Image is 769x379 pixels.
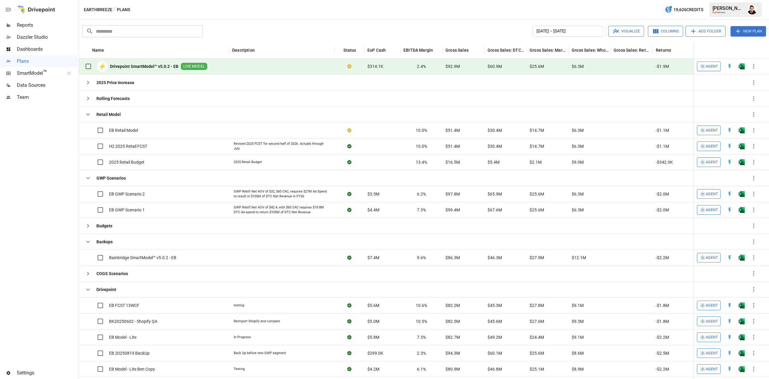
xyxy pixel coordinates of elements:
[234,351,286,356] div: Back Up before new GWP segment
[96,271,128,277] b: COGS Scenarios
[347,127,351,133] div: Your plan has changes in Excel that are not reflected in the Drivepoint Data Warehouse, select "S...
[739,143,745,149] div: Open in Excel
[656,127,669,133] span: -$1.1M
[727,143,733,149] img: quick-edit-flash.b8aec18c.svg
[347,318,351,324] div: Sync complete
[234,335,251,340] div: In Progress
[417,191,426,197] span: 6.2%
[697,364,721,374] button: Agent
[488,63,502,69] span: $60.9M
[697,62,721,71] button: Agent
[445,318,460,324] span: $82.5M
[706,127,718,134] span: Agent
[739,302,745,308] div: Open in Excel
[739,302,745,308] img: excel-icon.76473adf.svg
[739,318,745,324] div: Open in Excel
[739,159,745,165] div: Open in Excel
[17,82,78,89] span: Data Sources
[572,366,584,372] span: $8.9M
[445,334,460,340] span: $82.7M
[232,48,255,53] div: Description
[739,159,745,165] img: excel-icon.76473adf.svg
[572,159,584,165] span: $9.0M
[530,48,567,53] div: Gross Sales: Marketplace
[488,302,502,308] span: $45.3M
[727,191,733,197] div: Open in Quick Edit
[488,255,502,261] span: $46.3M
[739,127,745,133] img: excel-icon.76473adf.svg
[530,255,544,261] span: $27.9M
[17,46,78,53] span: Dashboards
[572,207,584,213] span: $6.3M
[417,207,426,213] span: 7.3%
[727,366,733,372] img: quick-edit-flash.b8aec18c.svg
[445,350,460,356] span: $94.3M
[416,143,427,149] span: 10.0%
[367,255,379,261] span: $7.4M
[367,350,383,356] span: $299.0K
[530,63,544,69] span: $25.6M
[43,69,47,76] span: ™
[417,350,426,356] span: 2.3%
[445,159,460,165] span: $16.5M
[234,367,245,371] div: Testing
[706,159,718,166] span: Agent
[572,350,584,356] span: $8.6M
[445,63,460,69] span: $92.9M
[347,302,351,308] div: Sync complete
[17,369,78,377] span: Settings
[614,48,651,53] div: Gross Sales: Retail
[367,48,386,53] div: EoP Cash
[416,302,427,308] span: 10.6%
[697,253,721,262] button: Agent
[109,318,157,324] span: BK20250602 - Shopify QA
[530,159,542,165] span: $2.1M
[727,127,733,133] img: quick-edit-flash.b8aec18c.svg
[84,6,112,14] button: Earthbreeze
[697,189,721,199] button: Agent
[417,255,426,261] span: 9.6%
[488,143,502,149] span: $30.4M
[417,334,426,340] span: 7.3%
[739,334,745,340] div: Open in Excel
[347,159,351,165] div: Sync complete
[488,191,502,197] span: $65.9M
[727,127,733,133] div: Open in Quick Edit
[234,160,262,165] div: 2025 Retail Budget
[92,48,104,53] div: Name
[656,318,669,324] span: -$1.8M
[727,207,733,213] div: Open in Quick Edit
[656,48,671,53] div: Returns
[96,96,130,102] b: Rolling Forecasts
[648,26,683,37] button: Columns
[739,350,745,356] div: Open in Excel
[234,303,244,308] div: testing
[416,318,427,324] span: 10.5%
[739,143,745,149] img: excel-icon.76473adf.svg
[727,159,733,165] div: Open in Quick Edit
[488,159,500,165] span: $5.4M
[445,48,469,53] div: Gross Sales
[744,1,761,18] button: Francisco Sanchez
[347,63,351,69] div: Your plan has changes in Excel that are not reflected in the Drivepoint Data Warehouse, select "S...
[656,366,669,372] span: -$2.2M
[572,334,584,340] span: $9.1M
[739,255,745,261] img: excel-icon.76473adf.svg
[706,318,718,325] span: Agent
[367,366,379,372] span: $4.2M
[488,127,502,133] span: $30.4M
[488,350,502,356] span: $60.1M
[109,191,145,197] span: EB GWP Scenario 2
[488,334,502,340] span: $49.2M
[706,207,718,214] span: Agent
[685,26,725,37] button: Add Folder
[572,48,609,53] div: Gross Sales: Wholesale
[706,143,718,150] span: Agent
[739,191,745,197] div: Open in Excel
[697,205,721,215] button: Agent
[572,255,586,261] span: $12.1M
[114,6,116,14] div: /
[530,334,544,340] span: $24.4M
[739,207,745,213] div: Open in Excel
[488,318,502,324] span: $45.6M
